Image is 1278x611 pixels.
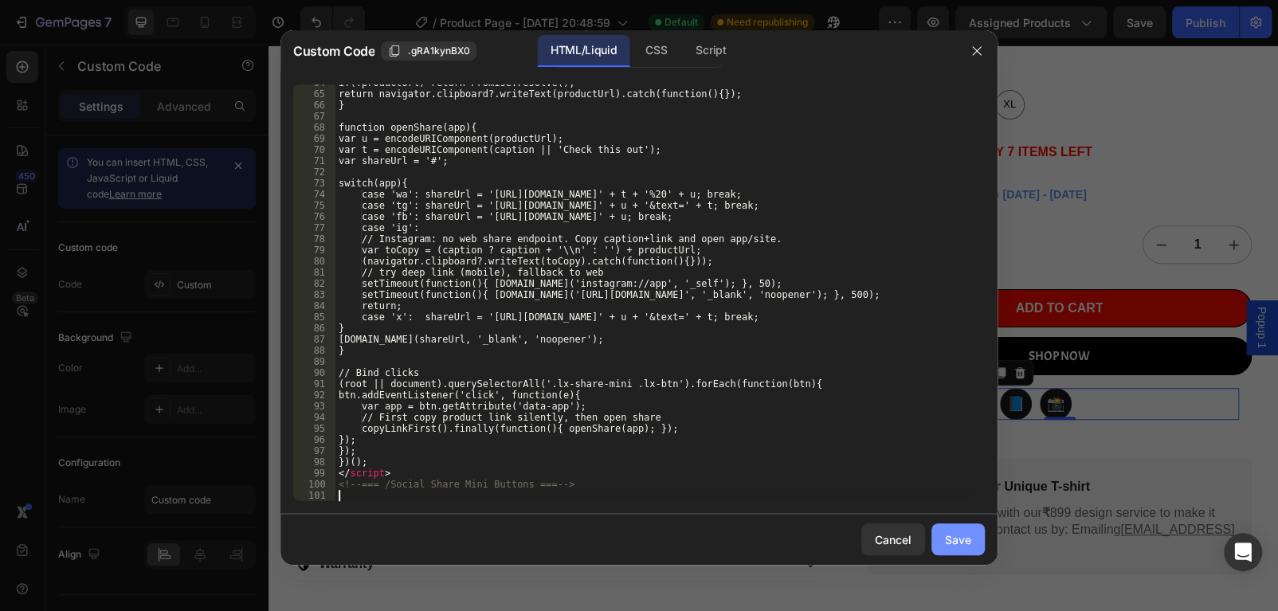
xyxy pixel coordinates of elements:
div: Script [683,35,739,67]
input: quantity [911,182,947,218]
div: 79 [293,245,335,256]
div: Quantity [599,190,788,210]
div: 100 [293,479,335,490]
a: ✈️ [692,343,723,375]
legend: Size: S [599,14,644,34]
div: 85 [293,311,335,323]
span: M [651,53,666,67]
span: Custom Code [293,41,374,61]
div: 66 [293,100,335,111]
div: 88 [293,345,335,356]
div: 93 [293,401,335,412]
span: .gRA1kynBX0 [407,44,469,58]
div: 101 [293,490,335,501]
div: SHOP NOW [760,304,821,320]
button: Save [931,523,985,555]
button: Cancel [861,523,925,555]
div: 86 [293,323,335,334]
div: 89 [293,356,335,367]
div: 94 [293,412,335,423]
div: 76 [293,211,335,222]
div: Cancel [875,531,911,548]
a: 🌐 [612,343,644,375]
strong: ₹ [773,461,781,475]
button: ADD TO CART [599,245,983,283]
div: 75 [293,200,335,211]
div: 81 [293,267,335,278]
p: 100% Money-Back [51,464,163,480]
span: S [610,53,624,67]
div: CSS [633,35,680,67]
button: decrement [875,182,911,218]
span: L [693,53,705,67]
p: Shipping [51,416,105,433]
p: Warranty [51,511,106,528]
div: 90 [293,367,335,378]
div: 65 [293,88,335,100]
div: 84 [293,300,335,311]
div: 91 [293,378,335,390]
span: XL [731,53,751,67]
div: Custom Code [632,321,700,335]
a: 📘 [731,343,763,375]
a: 🟢 [652,343,684,375]
div: 78 [293,233,335,245]
button: SHOP NOW [599,292,983,331]
div: 72 [293,166,335,178]
div: 74 [293,189,335,200]
div: 71 [293,155,335,166]
div: Open Intercom Messenger [1224,533,1262,571]
div: 87 [293,334,335,345]
div: 98 [293,456,335,468]
div: 95 [293,423,335,434]
span: Popup 1 [986,262,1002,304]
p: Customize the deck with our 899 design service to make it your own. You can contact us by: Emailing [614,460,969,510]
div: 70 [293,144,335,155]
div: 99 [293,468,335,479]
div: ADD TO CART [747,256,835,272]
span: Estimate delivery between [601,143,731,156]
span: [DATE] - [DATE] [734,143,817,156]
div: 73 [293,178,335,189]
div: 68 [293,122,335,133]
div: 80 [293,256,335,267]
div: 77 [293,222,335,233]
div: 67 [293,111,335,122]
div: 82 [293,278,335,289]
p: HURRY UP! ONLY 7 ITEMS LEFT [628,100,824,116]
div: 69 [293,133,335,144]
button: increment [947,182,984,218]
div: HTML/Liquid [538,35,629,67]
div: 96 [293,434,335,445]
p: Customize Your Unique T-shirt [637,434,821,451]
button: .gRA1kynBX0 [381,41,476,61]
a: 📸 [771,343,803,375]
div: 83 [293,289,335,300]
div: 97 [293,445,335,456]
div: 92 [293,390,335,401]
div: Save [945,531,971,548]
